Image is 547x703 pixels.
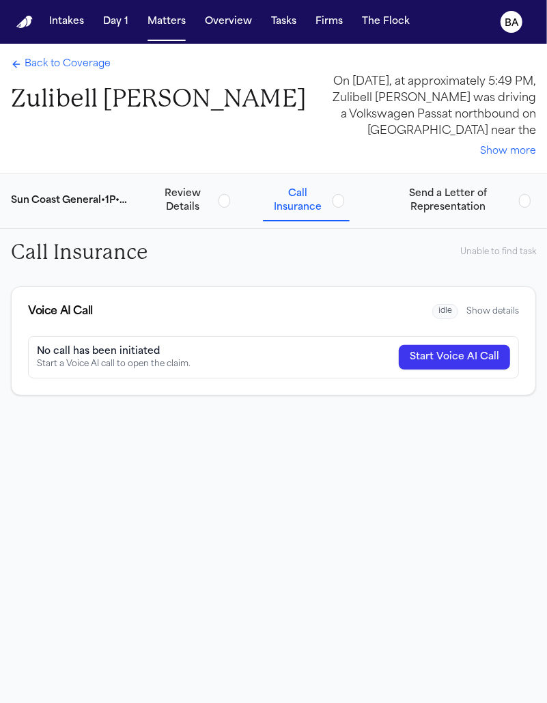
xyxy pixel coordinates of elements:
[480,145,536,158] button: Show more
[28,303,93,320] div: Voice AI Call
[356,10,415,34] button: The Flock
[328,74,536,139] div: On [DATE], at approximately 5:49 PM, Zulibell [PERSON_NAME] was driving a Volkswagen Passat north...
[98,10,134,34] button: Day 1
[11,240,148,264] h2: Call Insurance
[466,306,519,317] button: Show details
[11,57,111,71] a: Back to Coverage
[310,10,348,34] button: Firms
[148,182,236,220] button: Review Details
[25,57,111,71] span: Back to Coverage
[382,187,514,215] span: Send a Letter of Representation
[263,182,349,220] button: Call Insurance
[44,10,89,34] button: Intakes
[11,194,131,208] div: Sun Coast General • 1P • AUTO
[37,359,191,370] div: Start a Voice AI call to open the claim.
[11,83,306,114] h1: Zulibell [PERSON_NAME]
[16,16,33,29] a: Home
[266,10,302,34] button: Tasks
[377,182,536,220] button: Send a Letter of Representation
[37,345,191,359] div: No call has been initiated
[432,304,458,320] span: idle
[153,187,214,215] span: Review Details
[16,16,33,29] img: Finch Logo
[268,187,326,215] span: Call Insurance
[460,247,536,258] div: Unable to find task
[142,10,191,34] button: Matters
[199,10,257,34] button: Overview
[399,345,510,370] button: Start Voice AI Call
